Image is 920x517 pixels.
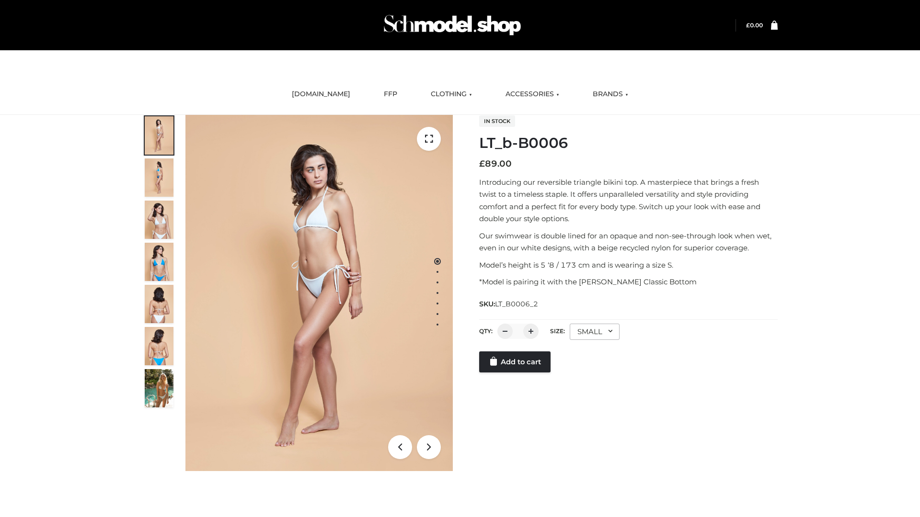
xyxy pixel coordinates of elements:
[479,351,551,372] a: Add to cart
[479,135,778,152] h1: LT_b-B0006
[570,324,620,340] div: SMALL
[586,84,635,105] a: BRANDS
[185,115,453,471] img: LT_b-B0006
[746,22,750,29] span: £
[285,84,357,105] a: [DOMAIN_NAME]
[498,84,566,105] a: ACCESSORIES
[550,327,565,335] label: Size:
[479,327,493,335] label: QTY:
[479,276,778,288] p: *Model is pairing it with the [PERSON_NAME] Classic Bottom
[145,116,173,155] img: ArielClassicBikiniTop_CloudNine_AzureSky_OW114ECO_1-scaled.jpg
[145,201,173,239] img: ArielClassicBikiniTop_CloudNine_AzureSky_OW114ECO_3-scaled.jpg
[495,300,538,308] span: LT_B0006_2
[746,22,763,29] bdi: 0.00
[145,327,173,365] img: ArielClassicBikiniTop_CloudNine_AzureSky_OW114ECO_8-scaled.jpg
[424,84,479,105] a: CLOTHING
[380,6,524,44] img: Schmodel Admin 964
[479,176,778,225] p: Introducing our reversible triangle bikini top. A masterpiece that brings a fresh twist to a time...
[479,259,778,271] p: Model’s height is 5 ‘8 / 173 cm and is wearing a size S.
[145,243,173,281] img: ArielClassicBikiniTop_CloudNine_AzureSky_OW114ECO_4-scaled.jpg
[479,115,515,127] span: In stock
[377,84,404,105] a: FFP
[145,158,173,197] img: ArielClassicBikiniTop_CloudNine_AzureSky_OW114ECO_2-scaled.jpg
[479,158,512,169] bdi: 89.00
[145,285,173,323] img: ArielClassicBikiniTop_CloudNine_AzureSky_OW114ECO_7-scaled.jpg
[479,230,778,254] p: Our swimwear is double lined for an opaque and non-see-through look when wet, even in our white d...
[479,158,485,169] span: £
[145,369,173,407] img: Arieltop_CloudNine_AzureSky2.jpg
[479,298,539,310] span: SKU:
[746,22,763,29] a: £0.00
